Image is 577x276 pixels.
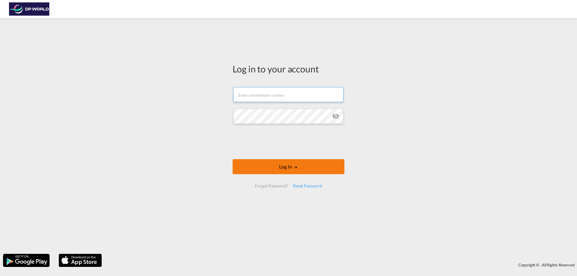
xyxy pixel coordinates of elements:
img: apple.png [58,253,102,268]
div: Reset Password [291,180,325,191]
md-icon: icon-eye-off [332,113,339,120]
iframe: reCAPTCHA [243,130,334,153]
button: LOGIN [233,159,344,174]
input: Enter email/phone number [233,87,343,102]
div: Log in to your account [233,62,344,75]
div: Forgot Password? [252,180,290,191]
img: c08ca190194411f088ed0f3ba295208c.png [9,2,50,16]
img: google.png [2,253,50,268]
div: Copyright © . All Rights Reserved [105,260,577,270]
